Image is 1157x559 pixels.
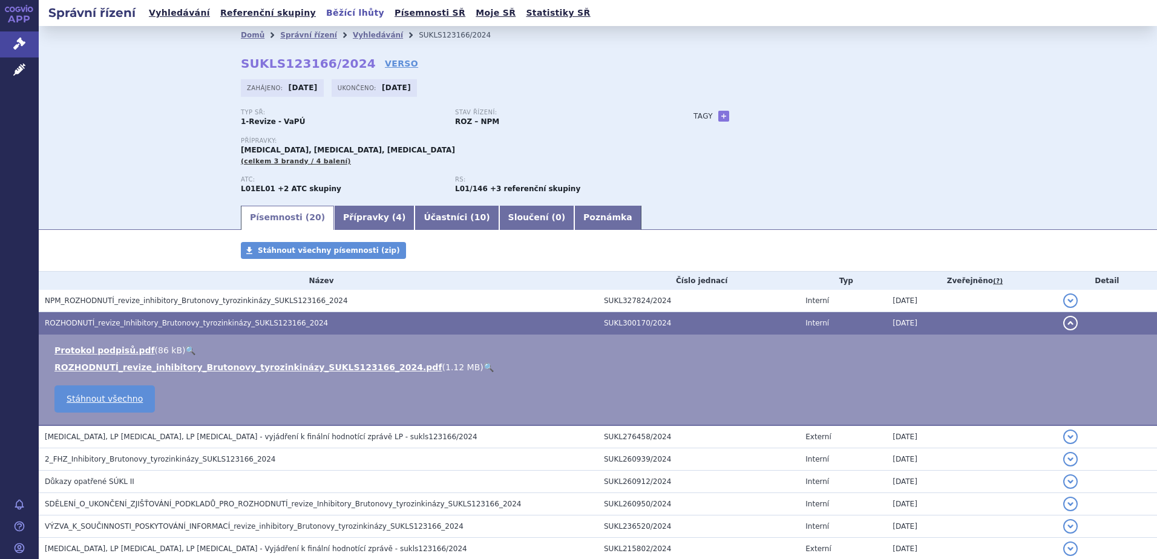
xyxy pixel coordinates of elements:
[45,500,521,508] span: SDĚLENÍ_O_UKONČENÍ_ZJIŠŤOVÁNÍ_PODKLADŮ_PRO_ROZHODNUTÍ_revize_Inhibitory_Brutonovy_tyrozinkinázy_S...
[217,5,320,21] a: Referenční skupiny
[887,290,1057,312] td: [DATE]
[54,344,1145,356] li: ( )
[1063,430,1078,444] button: detail
[185,345,195,355] a: 🔍
[280,31,337,39] a: Správní řízení
[805,522,829,531] span: Interní
[338,83,379,93] span: Ukončeno:
[499,206,574,230] a: Sloučení (0)
[391,5,469,21] a: Písemnosti SŘ
[483,362,494,372] a: 🔍
[241,117,305,126] strong: 1-Revize - VaPÚ
[278,185,341,193] strong: +2 ATC skupiny
[1063,452,1078,466] button: detail
[1057,272,1157,290] th: Detail
[455,117,499,126] strong: ROZ – NPM
[1063,316,1078,330] button: detail
[385,57,418,70] a: VERSO
[45,455,276,463] span: 2_FHZ_Inhibitory_Brutonovy_tyrozinkinázy_SUKLS123166_2024
[799,272,887,290] th: Typ
[39,4,145,21] h2: Správní řízení
[353,31,403,39] a: Vyhledávání
[887,448,1057,471] td: [DATE]
[805,455,829,463] span: Interní
[241,146,455,154] span: [MEDICAL_DATA], [MEDICAL_DATA], [MEDICAL_DATA]
[241,31,264,39] a: Domů
[289,83,318,92] strong: [DATE]
[241,206,334,230] a: Písemnosti (20)
[887,515,1057,538] td: [DATE]
[396,212,402,222] span: 4
[241,137,669,145] p: Přípravky:
[455,185,488,193] strong: akalabrutinib
[472,5,519,21] a: Moje SŘ
[522,5,594,21] a: Statistiky SŘ
[805,477,829,486] span: Interní
[1063,497,1078,511] button: detail
[598,448,799,471] td: SUKL260939/2024
[455,176,657,183] p: RS:
[1063,293,1078,308] button: detail
[241,242,406,259] a: Stáhnout všechny písemnosti (zip)
[805,500,829,508] span: Interní
[490,185,580,193] strong: +3 referenční skupiny
[334,206,415,230] a: Přípravky (4)
[598,471,799,493] td: SUKL260912/2024
[1063,519,1078,534] button: detail
[805,296,829,305] span: Interní
[598,493,799,515] td: SUKL260950/2024
[45,477,134,486] span: Důkazy opatřené SÚKL II
[241,56,376,71] strong: SUKLS123166/2024
[419,26,506,44] li: SUKLS123166/2024
[574,206,641,230] a: Poznámka
[54,345,155,355] a: Protokol podpisů.pdf
[887,471,1057,493] td: [DATE]
[241,109,443,116] p: Typ SŘ:
[54,361,1145,373] li: ( )
[258,246,400,255] span: Stáhnout všechny písemnosti (zip)
[598,272,799,290] th: Číslo jednací
[598,425,799,448] td: SUKL276458/2024
[445,362,480,372] span: 1.12 MB
[598,515,799,538] td: SUKL236520/2024
[556,212,562,222] span: 0
[247,83,285,93] span: Zahájeno:
[1063,474,1078,489] button: detail
[718,111,729,122] a: +
[54,362,442,372] a: ROZHODNUTÍ_revize_inhibitory_Brutonovy_tyrozinkinázy_SUKLS123166_2024.pdf
[241,157,351,165] span: (celkem 3 brandy / 4 balení)
[241,185,275,193] strong: IBRUTINIB
[598,312,799,335] td: SUKL300170/2024
[241,176,443,183] p: ATC:
[309,212,321,222] span: 20
[455,109,657,116] p: Stav řízení:
[45,544,467,553] span: BRUKINSA, LP CALQUENCE, LP IMBRUVICA - Vyjádření k finální hodnotící zprávě - sukls123166/2024
[45,296,348,305] span: NPM_ROZHODNUTÍ_revize_inhibitory_Brutonovy_tyrozinkinázy_SUKLS123166_2024
[805,544,831,553] span: Externí
[382,83,411,92] strong: [DATE]
[993,277,1003,286] abbr: (?)
[887,272,1057,290] th: Zveřejněno
[693,109,713,123] h3: Tagy
[45,319,328,327] span: ROZHODNUTÍ_revize_Inhibitory_Brutonovy_tyrozinkinázy_SUKLS123166_2024
[415,206,499,230] a: Účastníci (10)
[323,5,388,21] a: Běžící lhůty
[54,385,155,413] a: Stáhnout všechno
[805,433,831,441] span: Externí
[805,319,829,327] span: Interní
[887,493,1057,515] td: [DATE]
[474,212,486,222] span: 10
[45,433,477,441] span: IMBRUVICA, LP CALQUENCE, LP BRUKINSA - vyjádření k finální hodnotící zprávě LP - sukls123166/2024
[1063,541,1078,556] button: detail
[45,522,464,531] span: VÝZVA_K_SOUČINNOSTI_POSKYTOVÁNÍ_INFORMACÍ_revize_inhibitory_Brutonovy_tyrozinkinázy_SUKLS123166_2024
[598,290,799,312] td: SUKL327824/2024
[887,312,1057,335] td: [DATE]
[887,425,1057,448] td: [DATE]
[158,345,182,355] span: 86 kB
[145,5,214,21] a: Vyhledávání
[39,272,598,290] th: Název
